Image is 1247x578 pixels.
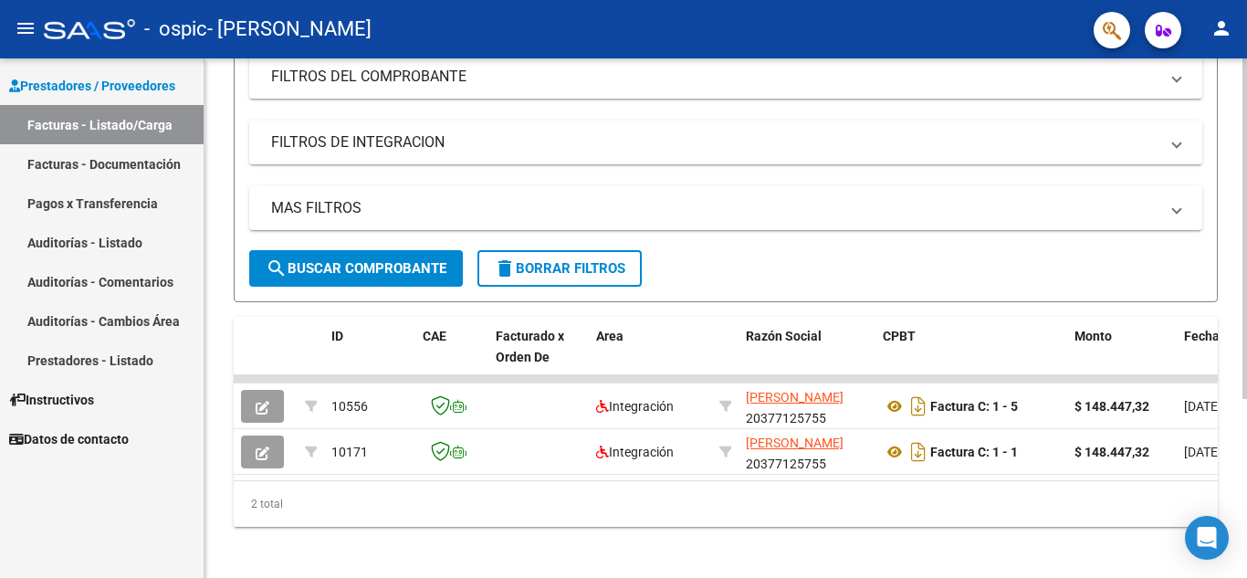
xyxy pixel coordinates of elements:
[271,67,1158,87] mat-panel-title: FILTROS DEL COMPROBANTE
[271,132,1158,152] mat-panel-title: FILTROS DE INTEGRACION
[930,399,1018,414] strong: Factura C: 1 - 5
[324,317,415,397] datatable-header-cell: ID
[207,9,372,49] span: - [PERSON_NAME]
[906,437,930,467] i: Descargar documento
[1185,516,1229,560] div: Open Intercom Messenger
[249,55,1202,99] mat-expansion-panel-header: FILTROS DEL COMPROBANTE
[249,250,463,287] button: Buscar Comprobante
[739,317,875,397] datatable-header-cell: Razón Social
[1210,17,1232,39] mat-icon: person
[746,329,822,343] span: Razón Social
[930,445,1018,459] strong: Factura C: 1 - 1
[746,390,844,405] span: [PERSON_NAME]
[271,198,1158,218] mat-panel-title: MAS FILTROS
[746,387,868,426] div: 20377125755
[423,329,446,343] span: CAE
[266,260,446,277] span: Buscar Comprobante
[144,9,207,49] span: - ospic
[589,317,712,397] datatable-header-cell: Area
[906,392,930,421] i: Descargar documento
[9,429,129,449] span: Datos de contacto
[15,17,37,39] mat-icon: menu
[596,399,674,414] span: Integración
[1184,399,1221,414] span: [DATE]
[596,445,674,459] span: Integración
[331,445,368,459] span: 10171
[234,481,1218,527] div: 2 total
[1074,399,1149,414] strong: $ 148.447,32
[1067,317,1177,397] datatable-header-cell: Monto
[1074,329,1112,343] span: Monto
[488,317,589,397] datatable-header-cell: Facturado x Orden De
[9,76,175,96] span: Prestadores / Proveedores
[9,390,94,410] span: Instructivos
[1074,445,1149,459] strong: $ 148.447,32
[875,317,1067,397] datatable-header-cell: CPBT
[415,317,488,397] datatable-header-cell: CAE
[249,121,1202,164] mat-expansion-panel-header: FILTROS DE INTEGRACION
[1184,445,1221,459] span: [DATE]
[249,186,1202,230] mat-expansion-panel-header: MAS FILTROS
[494,257,516,279] mat-icon: delete
[596,329,623,343] span: Area
[266,257,288,279] mat-icon: search
[496,329,564,364] span: Facturado x Orden De
[883,329,916,343] span: CPBT
[331,399,368,414] span: 10556
[331,329,343,343] span: ID
[746,433,868,471] div: 20377125755
[746,436,844,450] span: [PERSON_NAME]
[477,250,642,287] button: Borrar Filtros
[494,260,625,277] span: Borrar Filtros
